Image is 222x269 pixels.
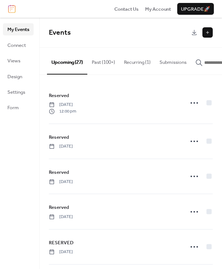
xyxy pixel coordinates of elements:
a: Reserved [49,168,69,176]
span: [DATE] [49,143,73,150]
span: [DATE] [49,214,73,220]
span: 12:00 pm [49,108,76,115]
span: Views [7,57,20,65]
a: Connect [3,39,34,51]
a: Reserved [49,92,69,100]
span: Reserved [49,204,69,211]
a: Contact Us [114,5,139,13]
button: Past (100+) [87,48,120,73]
span: My Account [145,6,171,13]
span: [DATE] [49,179,73,185]
span: [DATE] [49,101,76,108]
a: Design [3,70,34,82]
span: Upgrade 🚀 [181,6,210,13]
button: Submissions [155,48,191,73]
span: Reserved [49,134,69,141]
span: Form [7,104,19,111]
a: Settings [3,86,34,98]
a: Views [3,55,34,66]
span: Contact Us [114,6,139,13]
img: logo [8,5,16,13]
a: Form [3,101,34,113]
span: My Events [7,26,29,33]
a: RESERVED [49,239,74,247]
a: My Events [3,23,34,35]
button: Recurring (1) [120,48,155,73]
span: Reserved [49,92,69,99]
span: Connect [7,42,26,49]
a: Reserved [49,203,69,211]
span: [DATE] [49,249,73,255]
button: Upgrade🚀 [177,3,214,15]
a: Reserved [49,133,69,141]
a: My Account [145,5,171,13]
span: Events [49,26,71,39]
button: Upcoming (27) [47,48,87,74]
span: Design [7,73,22,80]
span: Reserved [49,169,69,176]
span: Settings [7,89,25,96]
